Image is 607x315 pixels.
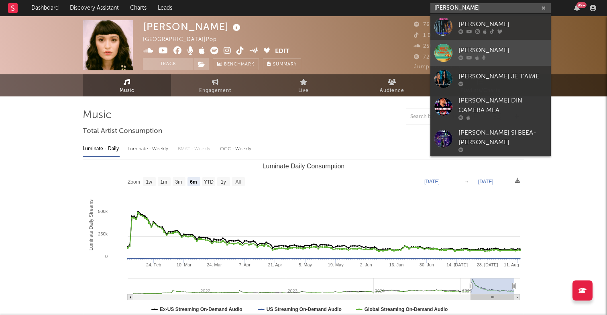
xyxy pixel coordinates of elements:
text: 7. Apr [239,262,251,267]
a: Audience [348,74,436,96]
span: Total Artist Consumption [83,127,162,136]
text: 24. Feb [146,262,161,267]
text: 1y [221,179,226,185]
text: 500k [98,209,108,214]
text: Zoom [128,179,140,185]
text: All [235,179,240,185]
text: [DATE] [478,179,493,184]
text: 5. May [299,262,312,267]
span: 729 313 Monthly Listeners [414,55,493,60]
text: Luminate Daily Streams [88,199,94,250]
div: Luminate - Weekly [128,142,170,156]
text: 0 [105,254,108,259]
a: Live [259,74,348,96]
text: 11. Aug [504,262,519,267]
span: 2502 [414,44,436,49]
div: [PERSON_NAME] [143,20,242,33]
span: Jump Score: 61.3 [414,64,460,70]
text: Global Streaming On-Demand Audio [365,307,448,312]
text: 24. Mar [207,262,222,267]
text: YTD [204,179,214,185]
a: [PERSON_NAME] SI BEEA-[PERSON_NAME] [430,124,551,156]
text: 14. [DATE] [446,262,468,267]
text: Luminate Daily Consumption [263,163,345,170]
span: Summary [273,62,297,67]
input: Search by song name or URL [406,114,491,120]
a: Music [83,74,171,96]
div: [GEOGRAPHIC_DATA] | Pop [143,35,226,45]
a: [PERSON_NAME] DIN CAMERA MEA [430,92,551,124]
a: Engagement [171,74,259,96]
text: 19. May [328,262,344,267]
span: Live [298,86,309,96]
text: US Streaming On-Demand Audio [267,307,342,312]
span: Audience [380,86,404,96]
div: 99 + [576,2,587,8]
span: Benchmark [224,60,255,70]
div: [PERSON_NAME] SI BEEA-[PERSON_NAME] [458,128,547,147]
button: Track [143,58,193,70]
span: Music [120,86,134,96]
div: [PERSON_NAME] DIN CAMERA MEA [458,96,547,115]
span: Engagement [199,86,231,96]
div: Luminate - Daily [83,142,120,156]
text: Ex-US Streaming On-Demand Audio [160,307,242,312]
text: [DATE] [424,179,440,184]
text: 28. [DATE] [477,262,498,267]
a: [PERSON_NAME] [430,40,551,66]
a: [PERSON_NAME] JE T'AIME [430,66,551,92]
button: 99+ [574,5,580,11]
a: [PERSON_NAME] [430,14,551,40]
text: 1m [161,179,167,185]
text: 2. Jun [360,262,372,267]
button: Edit [275,47,289,57]
text: 30. Jun [420,262,434,267]
text: 3m [175,179,182,185]
div: OCC - Weekly [220,142,252,156]
text: → [464,179,469,184]
span: 762 224 [414,22,445,27]
text: 250k [98,231,108,236]
button: Summary [263,58,301,70]
text: 21. Apr [268,262,282,267]
div: [PERSON_NAME] JE T'AIME [458,72,547,81]
input: Search for artists [430,3,551,13]
text: 1w [146,179,153,185]
a: Benchmark [213,58,259,70]
text: 10. Mar [177,262,192,267]
span: 1 000 000 [414,33,451,38]
text: 6m [190,179,197,185]
text: 16. Jun [389,262,403,267]
div: [PERSON_NAME] [458,19,547,29]
div: [PERSON_NAME] [458,45,547,55]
